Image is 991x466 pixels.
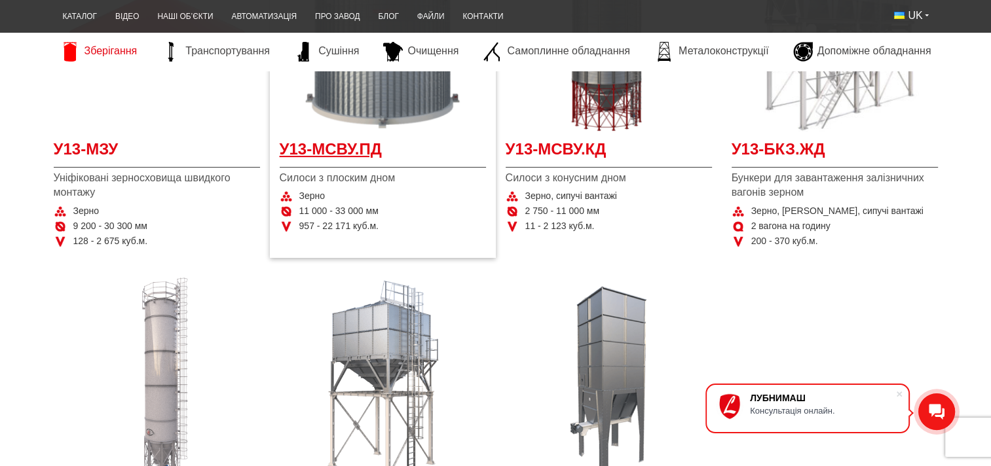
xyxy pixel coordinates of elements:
span: Сушіння [318,44,359,58]
div: ЛУБНИМАШ [750,393,895,403]
a: Транспортування [155,42,276,62]
a: Про завод [306,4,369,29]
a: Сушіння [288,42,365,62]
span: 957 - 22 171 куб.м. [299,220,379,233]
span: Силоси з конусним дном [506,171,712,185]
span: Допоміжне обладнання [817,44,931,58]
span: Самоплинне обладнання [507,44,629,58]
a: Контакти [453,4,512,29]
span: Зерно, сипучі вантажі [525,190,617,203]
a: У13-БКЗ.ЖД [732,138,938,168]
img: Українська [894,12,905,19]
span: 9 200 - 30 300 мм [73,220,147,233]
a: Наші об’єкти [148,4,222,29]
span: Металоконструкції [679,44,768,58]
span: Зберігання [84,44,138,58]
a: У13-МСВУ.КД [506,138,712,168]
span: Бункери для завантаження залізничних вагонів зерном [732,171,938,200]
span: Зерно, [PERSON_NAME], сипучі вантажі [751,205,924,218]
button: UK [885,4,937,27]
a: Очищення [377,42,465,62]
span: 11 000 - 33 000 мм [299,205,379,218]
span: Уніфіковані зерносховища швидкого монтажу [54,171,260,200]
span: Транспортування [185,44,270,58]
a: Самоплинне обладнання [476,42,636,62]
span: 2 вагона на годину [751,220,831,233]
a: Автоматизація [222,4,306,29]
span: Очищення [407,44,458,58]
a: Каталог [54,4,106,29]
a: Допоміжне обладнання [787,42,938,62]
span: 2 750 - 11 000 мм [525,205,599,218]
span: 128 - 2 675 куб.м. [73,235,148,248]
span: UK [908,9,922,23]
span: Зерно [73,205,100,218]
a: Блог [369,4,407,29]
span: Зерно [299,190,326,203]
a: Файли [408,4,454,29]
a: У13-МЗУ [54,138,260,168]
span: 11 - 2 123 куб.м. [525,220,595,233]
a: Зберігання [54,42,144,62]
a: Металоконструкції [648,42,775,62]
a: У13-МСВУ.ПД [280,138,486,168]
a: Відео [106,4,148,29]
div: Консультація онлайн. [750,406,895,416]
span: Силоси з плоским дном [280,171,486,185]
span: 200 - 370 куб.м. [751,235,818,248]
